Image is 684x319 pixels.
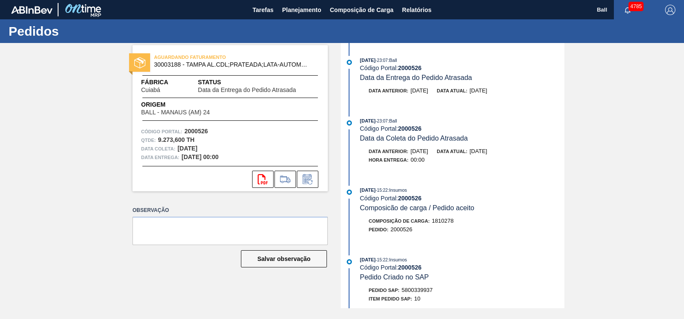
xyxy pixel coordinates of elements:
span: Origem [141,100,234,109]
div: Abrir arquivo PDF [252,171,274,188]
span: Composicão de carga / Pedido aceito [360,204,474,212]
span: [DATE] [410,148,428,154]
span: - 15:22 [376,188,388,193]
span: Data coleta: [141,144,176,153]
span: Data anterior: [369,149,408,154]
div: Código Portal: [360,125,564,132]
span: Pedido : [369,227,388,232]
span: Composição de Carga : [369,218,430,224]
span: - 23:07 [376,58,388,63]
span: : Ball [388,118,397,123]
span: Código Portal: [141,127,182,136]
span: [DATE] [360,118,376,123]
span: 30003188 - TAMPA AL.CDL;PRATEADA;LATA-AUTOMATICA; [154,61,310,68]
strong: 2000526 [398,264,422,271]
span: Data da Entrega do Pedido Atrasada [198,87,296,93]
img: atual [347,190,352,195]
span: Data da Coleta do Pedido Atrasada [360,135,468,142]
span: Data anterior: [369,88,408,93]
img: TNhmsLtSVTkK8tSr43FrP2fwEKptu5GPRR3wAAAABJRU5ErkJggg== [11,6,52,14]
span: [DATE] [410,87,428,94]
button: Notificações [614,4,641,16]
span: Relatórios [402,5,431,15]
strong: 2000526 [398,195,422,202]
strong: [DATE] [178,145,197,152]
span: Data atual: [437,149,467,154]
span: Tarefas [253,5,274,15]
img: atual [347,259,352,264]
span: Fábrica [141,78,187,87]
span: 1810278 [432,218,454,224]
span: : Insumos [388,257,407,262]
span: BALL - MANAUS (AM) 24 [141,109,210,116]
strong: 2000526 [398,125,422,132]
span: - 15:22 [376,258,388,262]
span: Qtde : [141,136,156,144]
strong: 2000526 [185,128,208,135]
button: Salvar observação [241,250,327,267]
img: Logout [665,5,675,15]
div: Ir para Composição de Carga [274,171,296,188]
span: Data entrega: [141,153,179,162]
span: 2000526 [391,226,413,233]
span: [DATE] [469,87,487,94]
img: atual [347,60,352,65]
span: Planejamento [282,5,321,15]
div: Código Portal: [360,195,564,202]
span: 5800339937 [402,287,433,293]
span: AGUARDANDO FATURAMENTO [154,53,274,61]
span: 00:00 [411,156,425,163]
span: Status [198,78,319,87]
div: Código Portal: [360,64,564,71]
span: Cuiabá [141,87,160,93]
strong: 9.273,600 TH [158,136,194,143]
span: Data atual: [437,88,467,93]
div: Informar alteração no pedido [297,171,318,188]
span: Pedido Criado no SAP [360,273,429,281]
div: Código Portal: [360,264,564,271]
img: atual [347,120,352,126]
strong: 2000526 [398,64,422,71]
span: Composição de Carga [330,5,394,15]
span: 10 [414,295,420,302]
span: [DATE] [360,257,376,262]
span: : Insumos [388,187,407,193]
span: [DATE] [469,148,487,154]
span: Pedido SAP: [369,288,400,293]
span: [DATE] [360,187,376,193]
span: - 23:07 [376,119,388,123]
span: Data da Entrega do Pedido Atrasada [360,74,472,81]
h1: Pedidos [9,26,161,36]
span: [DATE] [360,58,376,63]
span: Item pedido SAP: [369,296,412,301]
span: Hora Entrega : [369,157,409,163]
span: 4785 [629,2,644,11]
label: Observação [132,204,328,217]
span: : Ball [388,58,397,63]
img: status [134,57,145,68]
strong: [DATE] 00:00 [182,153,219,160]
